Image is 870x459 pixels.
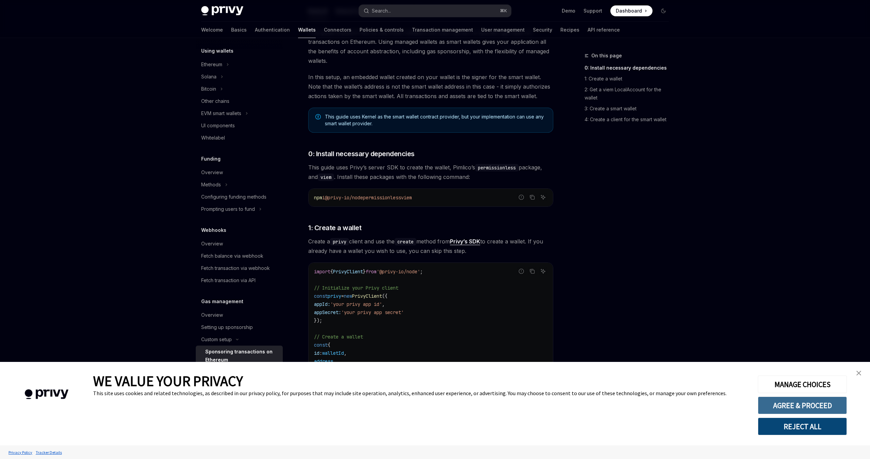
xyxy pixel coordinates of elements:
[255,22,290,38] a: Authentication
[201,122,235,130] div: UI components
[528,267,537,276] button: Copy the contents from the code block
[93,372,243,390] span: WE VALUE YOUR PRIVACY
[7,446,34,458] a: Privacy Policy
[196,120,283,132] a: UI components
[314,342,328,348] span: const
[758,375,847,393] button: MANAGE CHOICES
[201,155,221,163] h5: Funding
[196,309,283,321] a: Overview
[201,311,223,319] div: Overview
[475,164,519,171] code: permissionless
[481,22,525,38] a: User management
[366,269,377,275] span: from
[610,5,652,16] a: Dashboard
[562,7,575,14] a: Demo
[330,301,382,307] span: 'your privy app id'
[319,350,322,356] span: :
[314,358,333,364] span: address
[201,47,233,55] h5: Using wallets
[205,348,279,364] div: Sponsoring transactions on Ethereum
[382,293,387,299] span: ({
[308,149,415,159] span: 0: Install necessary dependencies
[201,240,223,248] div: Overview
[539,267,547,276] button: Ask AI
[201,97,229,105] div: Other chains
[314,269,330,275] span: import
[308,237,553,256] span: Create a client and use the method from to create a wallet. If you already have a wallet you wish...
[201,168,223,177] div: Overview
[10,380,83,409] img: company logo
[560,22,579,38] a: Recipes
[308,27,553,66] span: This guide explains how to use smart wallets from your server to sponsor gas fees for transaction...
[196,346,283,366] a: Sponsoring transactions on Ethereum
[450,238,480,245] a: Privy’s SDK
[93,390,748,397] div: This site uses cookies and related technologies, as described in our privacy policy, for purposes...
[314,309,341,315] span: appSecret:
[344,293,352,299] span: new
[517,193,526,202] button: Report incorrect code
[231,22,247,38] a: Basics
[585,62,674,73] a: 0: Install necessary dependencies
[758,418,847,435] button: REJECT ALL
[196,107,283,120] button: Toggle EVM smart wallets section
[401,195,412,201] span: viem
[196,58,283,71] button: Toggle Ethereum section
[201,6,243,16] img: dark logo
[528,193,537,202] button: Copy the contents from the code block
[330,238,349,245] code: privy
[377,269,420,275] span: '@privy-io/node'
[584,7,602,14] a: Support
[308,223,361,233] span: 1: Create a wallet
[758,397,847,414] button: AGREE & PROCEED
[324,22,351,38] a: Connectors
[196,262,283,274] a: Fetch transaction via webhook
[314,301,330,307] span: appId:
[585,114,674,125] a: 4: Create a client for the smart wallet
[308,163,553,182] span: This guide uses Privy’s server SDK to create the wallet, Pimlico’s package, and . Install these p...
[588,22,620,38] a: API reference
[196,83,283,95] button: Toggle Bitcoin section
[658,5,669,16] button: Toggle dark mode
[314,285,398,291] span: // Initialize your Privy client
[322,195,325,201] span: i
[315,114,321,120] svg: Note
[330,269,333,275] span: {
[360,22,404,38] a: Policies & controls
[314,350,319,356] span: id
[325,113,546,127] span: This guide uses Kernel as the smart wallet contract provider, but your implementation can use any...
[322,350,344,356] span: walletId
[314,195,322,201] span: npm
[325,195,363,201] span: @privy-io/node
[201,252,263,260] div: Fetch balance via webhook
[201,73,216,81] div: Solana
[308,72,553,101] span: In this setup, an embedded wallet created on your wallet is the signer for the smart wallet. Note...
[201,226,226,234] h5: Webhooks
[196,166,283,179] a: Overview
[314,317,322,324] span: });
[856,371,861,375] img: close banner
[852,366,866,380] a: close banner
[196,333,283,346] button: Toggle Custom setup section
[395,238,416,245] code: create
[420,269,423,275] span: ;
[591,52,622,60] span: On this page
[298,22,316,38] a: Wallets
[196,203,283,215] button: Toggle Prompting users to fund section
[201,205,255,213] div: Prompting users to fund
[333,269,363,275] span: PrivyClient
[196,179,283,191] button: Toggle Methods section
[318,173,334,181] code: viem
[363,195,401,201] span: permissionless
[372,7,391,15] div: Search...
[201,297,243,306] h5: Gas management
[359,5,511,17] button: Open search
[201,85,216,93] div: Bitcoin
[201,193,266,201] div: Configuring funding methods
[201,109,241,117] div: EVM smart wallets
[328,342,330,348] span: {
[341,293,344,299] span: =
[196,250,283,262] a: Fetch balance via webhook
[201,323,253,331] div: Setting up sponsorship
[352,293,382,299] span: PrivyClient
[341,309,404,315] span: 'your privy app secret'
